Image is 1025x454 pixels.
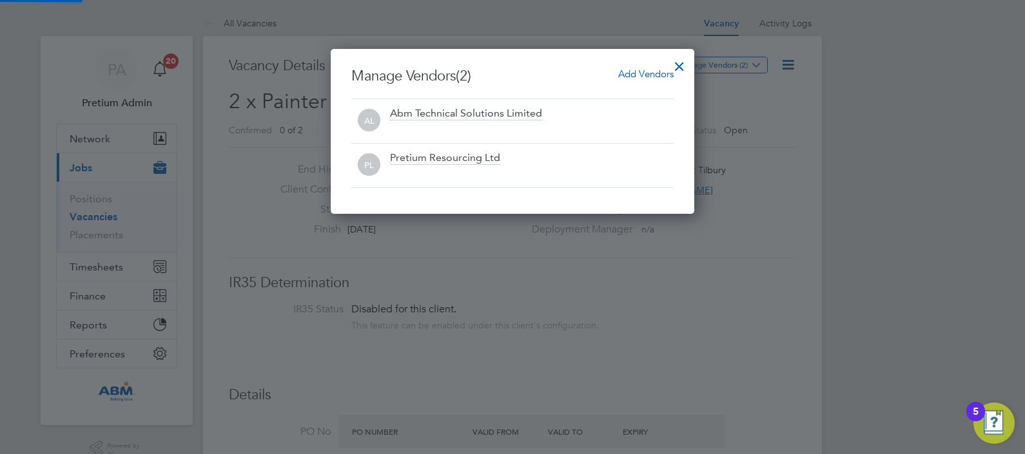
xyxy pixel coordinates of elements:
[358,154,380,176] span: PL
[390,107,542,121] div: Abm Technical Solutions Limited
[456,67,471,84] span: (2)
[618,68,674,80] span: Add Vendors
[351,67,674,86] h3: Manage Vendors
[973,411,979,428] div: 5
[390,151,500,166] div: Pretium Resourcing Ltd
[358,109,380,132] span: AL
[973,402,1015,444] button: Open Resource Center, 5 new notifications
